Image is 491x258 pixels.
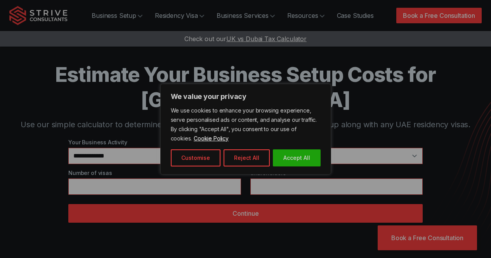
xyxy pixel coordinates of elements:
[224,149,270,166] button: Reject All
[273,149,321,166] button: Accept All
[171,106,321,143] p: We use cookies to enhance your browsing experience, serve personalised ads or content, and analys...
[193,135,229,142] a: Cookie Policy
[171,92,321,101] p: We value your privacy
[160,84,331,175] div: We value your privacy
[171,149,220,166] button: Customise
